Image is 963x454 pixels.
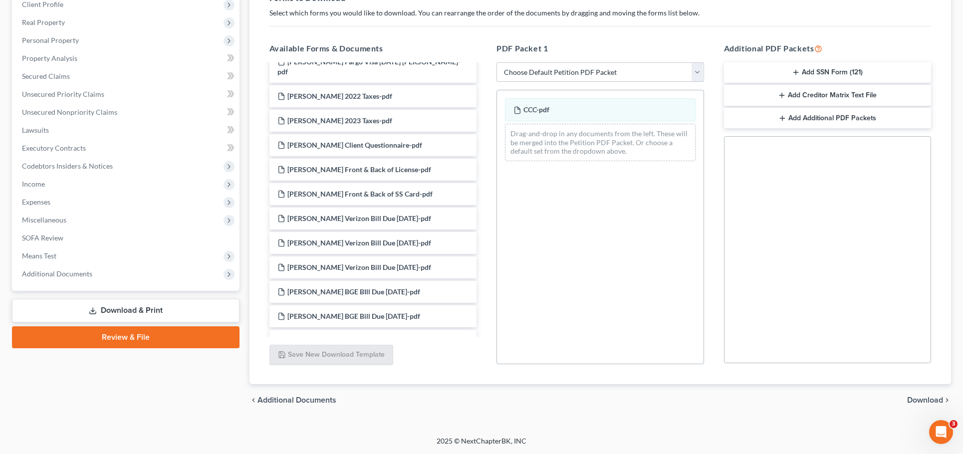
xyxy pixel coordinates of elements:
span: [PERSON_NAME] Verizon Bill Due [DATE]-pdf [287,214,431,223]
i: chevron_right [943,396,951,404]
span: Expenses [22,198,50,206]
span: Unsecured Priority Claims [22,90,104,98]
span: Unsecured Nonpriority Claims [22,108,117,116]
span: [PERSON_NAME] 2023 Taxes-pdf [287,116,392,125]
span: [PERSON_NAME] BGE Bill Due [DATE]-pdf [287,312,420,320]
i: chevron_left [249,396,257,404]
span: [PERSON_NAME] BGE BIll Due [DATE]-pdf [287,287,420,296]
span: Property Analysis [22,54,77,62]
span: Secured Claims [22,72,70,80]
span: Miscellaneous [22,216,66,224]
a: Unsecured Nonpriority Claims [14,103,240,121]
span: [PERSON_NAME] Client Questionnaire-pdf [287,141,422,149]
span: [PERSON_NAME] Verizon Bill Due [DATE]-pdf [287,263,431,271]
a: Secured Claims [14,67,240,85]
span: Real Property [22,18,65,26]
button: Add Creditor Matrix Text File [724,85,932,106]
iframe: Intercom live chat [929,420,953,444]
span: Codebtors Insiders & Notices [22,162,113,170]
button: Save New Download Template [269,345,393,366]
span: Means Test [22,251,56,260]
a: Download & Print [12,299,240,322]
button: Add Additional PDF Packets [724,108,932,129]
button: Download chevron_right [907,396,951,404]
a: Executory Contracts [14,139,240,157]
span: [PERSON_NAME] BGE Bill Due [DATE]-pdf [287,336,420,345]
span: Additional Documents [22,269,92,278]
span: Additional Documents [257,396,336,404]
h5: PDF Packet 1 [496,42,704,54]
span: [PERSON_NAME] Fargo Visa [DATE] [PERSON_NAME]-pdf [277,57,461,76]
h5: Additional PDF Packets [724,42,932,54]
a: SOFA Review [14,229,240,247]
span: CCC-pdf [523,105,549,114]
span: Personal Property [22,36,79,44]
span: 3 [950,420,958,428]
span: Lawsuits [22,126,49,134]
span: Executory Contracts [22,144,86,152]
span: Income [22,180,45,188]
span: [PERSON_NAME] 2022 Taxes-pdf [287,92,392,100]
span: Download [907,396,943,404]
span: SOFA Review [22,233,63,242]
span: [PERSON_NAME] Front & Back of License-pdf [287,165,431,174]
div: Drag-and-drop in any documents from the left. These will be merged into the Petition PDF Packet. ... [505,124,696,161]
a: Unsecured Priority Claims [14,85,240,103]
p: Select which forms you would like to download. You can rearrange the order of the documents by dr... [269,8,932,18]
h5: Available Forms & Documents [269,42,477,54]
span: [PERSON_NAME] Front & Back of SS Card-pdf [287,190,433,198]
button: Add SSN Form (121) [724,62,932,83]
a: Lawsuits [14,121,240,139]
a: Property Analysis [14,49,240,67]
a: chevron_left Additional Documents [249,396,336,404]
a: Review & File [12,326,240,348]
span: [PERSON_NAME] Verizon Bill Due [DATE]-pdf [287,238,431,247]
div: 2025 © NextChapterBK, INC [197,436,766,454]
